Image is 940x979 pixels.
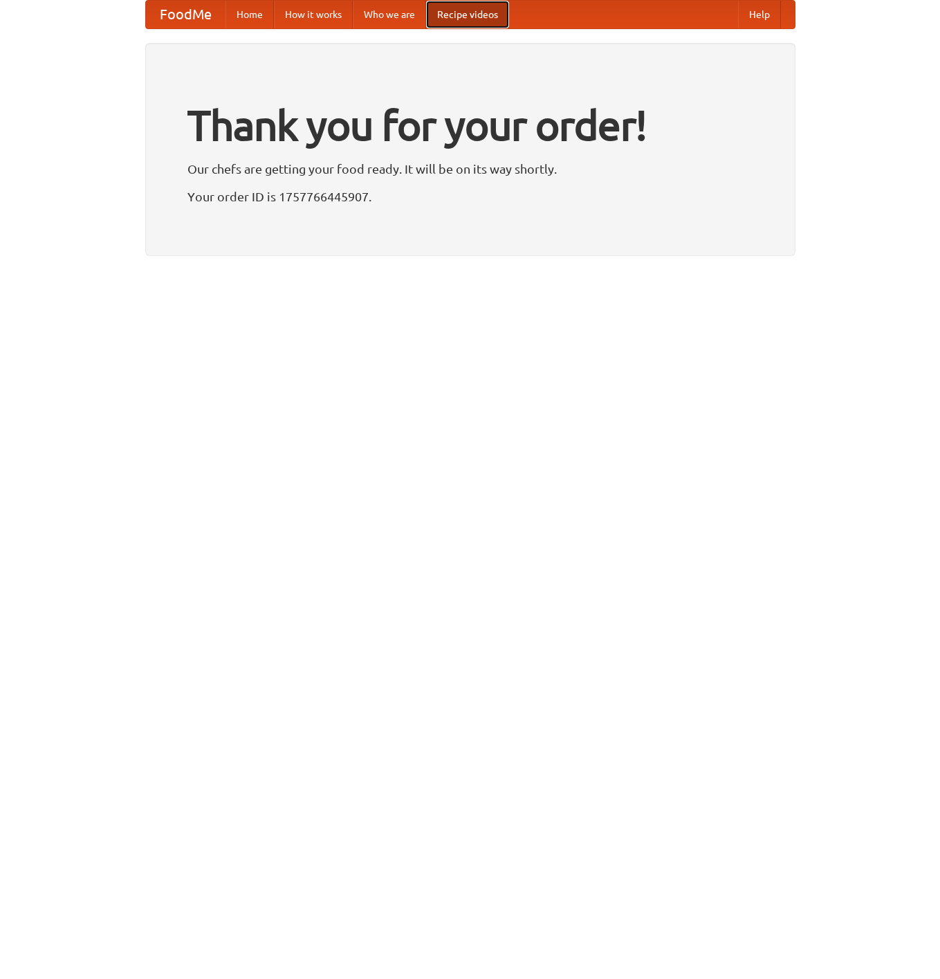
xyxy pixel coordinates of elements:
[274,1,353,28] a: How it works
[146,1,225,28] a: FoodMe
[187,158,753,179] p: Our chefs are getting your food ready. It will be on its way shortly.
[738,1,781,28] a: Help
[426,1,509,28] a: Recipe videos
[353,1,426,28] a: Who we are
[187,92,753,158] h1: Thank you for your order!
[225,1,274,28] a: Home
[187,186,753,207] p: Your order ID is 1757766445907.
